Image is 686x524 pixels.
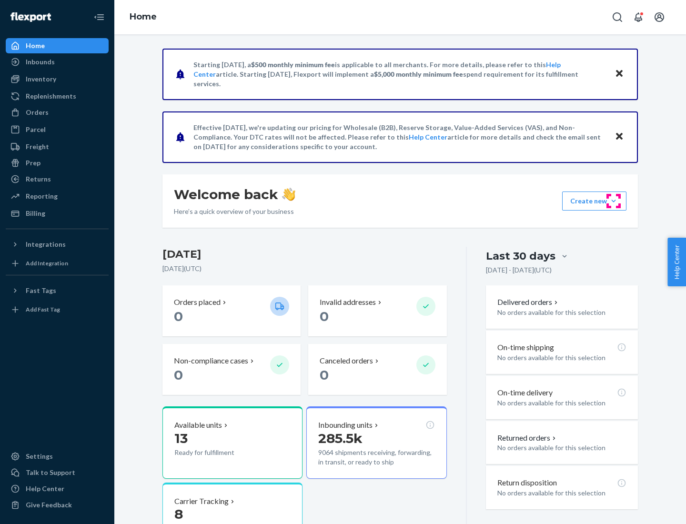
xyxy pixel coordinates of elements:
[6,189,109,204] a: Reporting
[320,355,373,366] p: Canceled orders
[6,38,109,53] a: Home
[318,420,373,431] p: Inbounding units
[497,342,554,353] p: On-time shipping
[497,308,626,317] p: No orders available for this selection
[162,247,447,262] h3: [DATE]
[26,305,60,313] div: Add Fast Tag
[26,500,72,510] div: Give Feedback
[26,41,45,50] div: Home
[6,171,109,187] a: Returns
[174,308,183,324] span: 0
[193,60,605,89] p: Starting [DATE], a is applicable to all merchants. For more details, please refer to this article...
[162,285,301,336] button: Orders placed 0
[174,506,183,522] span: 8
[374,70,463,78] span: $5,000 monthly minimum fee
[6,465,109,480] a: Talk to Support
[26,484,64,494] div: Help Center
[26,57,55,67] div: Inbounds
[6,139,109,154] a: Freight
[613,130,625,144] button: Close
[306,406,446,479] button: Inbounding units285.5k9064 shipments receiving, forwarding, in transit, or ready to ship
[6,206,109,221] a: Billing
[497,387,553,398] p: On-time delivery
[308,344,446,395] button: Canceled orders 0
[497,488,626,498] p: No orders available for this selection
[26,286,56,295] div: Fast Tags
[26,240,66,249] div: Integrations
[130,11,157,22] a: Home
[174,207,295,216] p: Here’s a quick overview of your business
[6,71,109,87] a: Inventory
[174,367,183,383] span: 0
[6,155,109,171] a: Prep
[26,209,45,218] div: Billing
[174,355,248,366] p: Non-compliance cases
[162,344,301,395] button: Non-compliance cases 0
[497,443,626,453] p: No orders available for this selection
[6,256,109,271] a: Add Integration
[318,448,434,467] p: 9064 shipments receiving, forwarding, in transit, or ready to ship
[6,122,109,137] a: Parcel
[26,142,49,151] div: Freight
[608,8,627,27] button: Open Search Box
[174,297,221,308] p: Orders placed
[282,188,295,201] img: hand-wave emoji
[193,123,605,151] p: Effective [DATE], we're updating our pricing for Wholesale (B2B), Reserve Storage, Value-Added Se...
[26,74,56,84] div: Inventory
[497,477,557,488] p: Return disposition
[162,406,303,479] button: Available units13Ready for fulfillment
[497,398,626,408] p: No orders available for this selection
[174,496,229,507] p: Carrier Tracking
[6,497,109,513] button: Give Feedback
[6,302,109,317] a: Add Fast Tag
[629,8,648,27] button: Open notifications
[320,297,376,308] p: Invalid addresses
[26,174,51,184] div: Returns
[26,452,53,461] div: Settings
[613,67,625,81] button: Close
[6,237,109,252] button: Integrations
[667,238,686,286] button: Help Center
[6,105,109,120] a: Orders
[174,186,295,203] h1: Welcome back
[174,420,222,431] p: Available units
[497,433,558,443] button: Returned orders
[162,264,447,273] p: [DATE] ( UTC )
[497,353,626,363] p: No orders available for this selection
[174,448,262,457] p: Ready for fulfillment
[26,125,46,134] div: Parcel
[26,468,75,477] div: Talk to Support
[6,449,109,464] a: Settings
[486,265,552,275] p: [DATE] - [DATE] ( UTC )
[26,259,68,267] div: Add Integration
[10,12,51,22] img: Flexport logo
[562,191,626,211] button: Create new
[650,8,669,27] button: Open account menu
[90,8,109,27] button: Close Navigation
[26,191,58,201] div: Reporting
[251,60,335,69] span: $500 monthly minimum fee
[318,430,363,446] span: 285.5k
[6,54,109,70] a: Inbounds
[26,108,49,117] div: Orders
[122,3,164,31] ol: breadcrumbs
[6,481,109,496] a: Help Center
[320,308,329,324] span: 0
[26,91,76,101] div: Replenishments
[6,89,109,104] a: Replenishments
[409,133,447,141] a: Help Center
[26,158,40,168] div: Prep
[174,430,188,446] span: 13
[6,283,109,298] button: Fast Tags
[320,367,329,383] span: 0
[486,249,555,263] div: Last 30 days
[308,285,446,336] button: Invalid addresses 0
[497,297,560,308] button: Delivered orders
